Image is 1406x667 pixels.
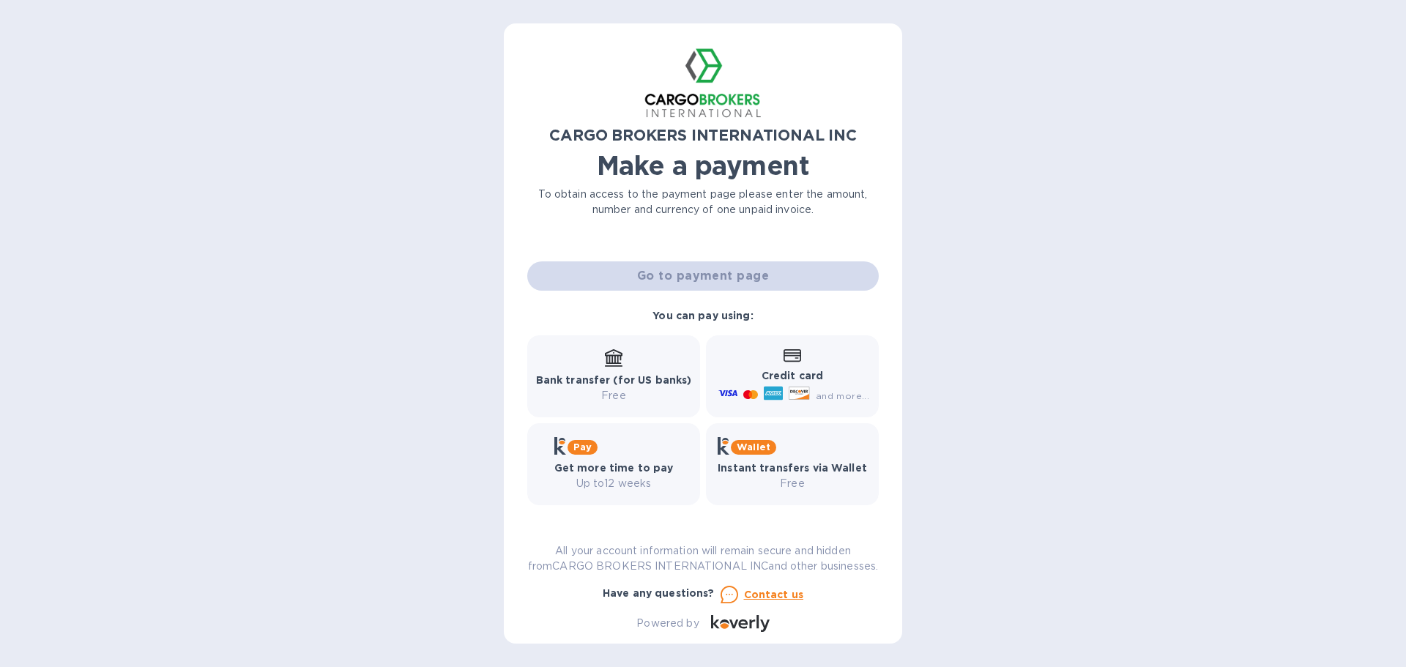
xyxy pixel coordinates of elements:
b: Pay [573,441,592,452]
b: You can pay using: [652,310,753,321]
p: Free [536,388,692,403]
p: To obtain access to the payment page please enter the amount, number and currency of one unpaid i... [527,187,879,217]
b: Have any questions? [603,587,715,599]
p: Powered by [636,616,699,631]
h1: Make a payment [527,150,879,181]
p: All your account information will remain secure and hidden from CARGO BROKERS INTERNATIONAL INC a... [527,543,879,574]
b: Credit card [762,370,823,381]
span: and more... [816,390,869,401]
p: Up to 12 weeks [554,476,674,491]
b: Wallet [737,441,770,452]
b: CARGO BROKERS INTERNATIONAL INC [549,126,857,144]
b: Bank transfer (for US banks) [536,374,692,386]
b: Instant transfers via Wallet [718,462,867,474]
u: Contact us [744,589,804,600]
p: Free [718,476,867,491]
b: Get more time to pay [554,462,674,474]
